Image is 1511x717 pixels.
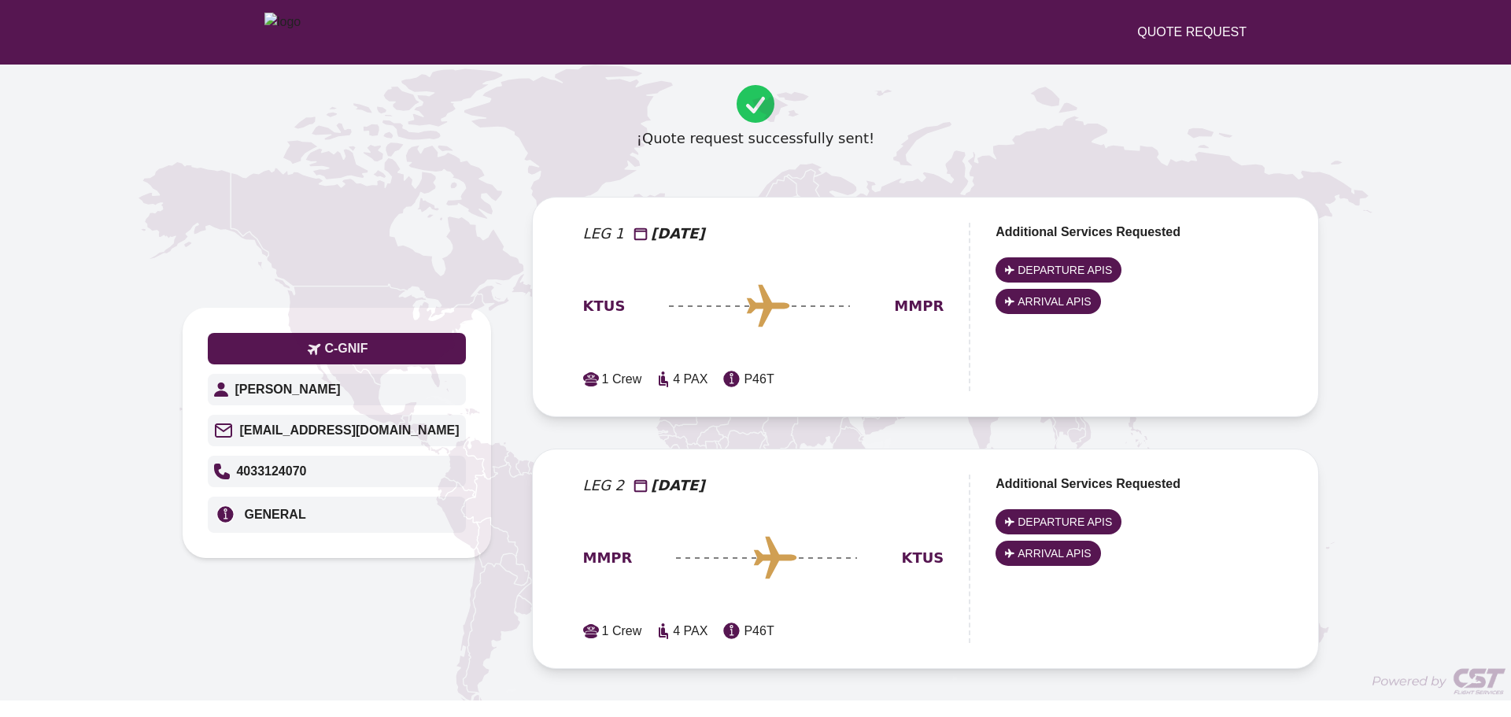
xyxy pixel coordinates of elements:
span: MMPR [583,547,633,569]
span: P46T [744,622,774,641]
span: 1 Crew [602,370,642,389]
span: 4 PAX [673,370,707,389]
span: Additional Services Requested [996,225,1180,238]
span: 1 Crew [602,622,642,641]
span: Additional Services Requested [996,477,1180,490]
span: KTUS [901,547,944,569]
span: KTUS [583,295,626,317]
span: 4 PAX [673,622,707,641]
span: P46T [744,370,774,389]
span: MMPR [894,295,944,317]
a: QUOTE REQUEST [1137,23,1247,42]
span: [DATE] [651,475,705,497]
span: ARRIVAL APIS [1018,545,1091,561]
span: ARRIVAL APIS [1018,294,1091,309]
img: Power By CST [1354,661,1511,700]
span: DEPARTURE APIS [1018,262,1112,278]
span: LEG 2 [583,475,625,497]
span: LEG 1 [583,223,625,245]
span: [DATE] [651,223,705,245]
span: DEPARTURE APIS [1018,514,1112,530]
img: logo [264,13,422,52]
